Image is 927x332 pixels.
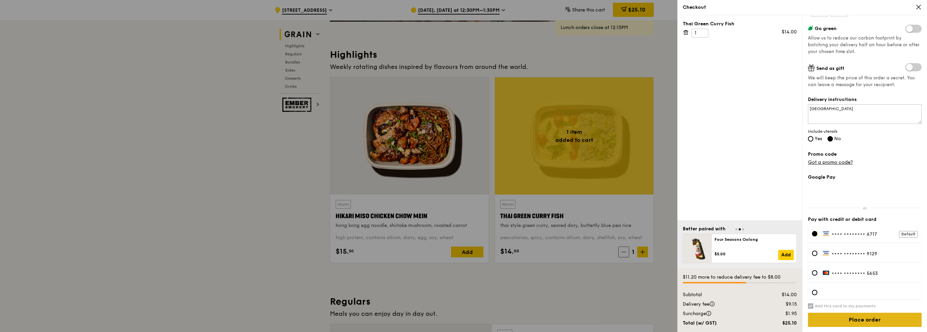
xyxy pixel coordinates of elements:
[815,303,876,309] h6: Add this card to my payments
[808,303,813,309] input: Add this card to my payments
[808,75,922,88] span: We will keep the price of this order a secret. You can leave a message for your recipient.
[899,231,918,238] div: Default
[827,136,833,142] input: No
[823,251,918,257] label: •••• 9129
[832,271,854,276] span: •••• ••••
[823,270,918,276] label: •••• 5653
[760,291,801,298] div: $14.00
[778,250,794,260] a: Add
[808,35,920,54] span: Allow us to reduce our carbon footprint by batching your delivery half an hour before or after yo...
[808,313,922,327] input: Place order
[679,301,760,308] div: Delivery fee
[683,21,797,27] div: Thai Green Curry Fish
[760,320,801,327] div: $25.10
[808,174,922,181] label: Google Pay
[808,136,813,142] input: Yes
[760,310,801,317] div: $1.95
[679,291,760,298] div: Subtotal
[823,231,830,236] img: Payment by Visa
[823,270,830,275] img: Payment by MasterCard
[714,237,794,242] div: Four Seasons Oolong
[832,251,854,257] span: •••• ••••
[815,26,837,31] span: Go green
[782,29,797,35] div: $14.00
[823,231,918,237] label: •••• 6717
[683,226,726,232] div: Better paired with
[735,228,737,230] span: Go to slide 1
[683,4,922,11] div: Checkout
[760,301,801,308] div: $9.15
[808,96,922,103] label: Delivery instructions
[815,136,822,142] span: Yes
[816,66,844,71] span: Send as gift
[714,251,778,257] div: $5.00
[832,231,854,237] span: •••• ••••
[823,290,918,295] iframe: Secure card payment input frame
[742,228,744,230] span: Go to slide 3
[679,310,760,317] div: Surcharge
[808,129,922,134] span: Include utensils
[739,228,741,230] span: Go to slide 2
[679,320,760,327] div: Total (w/ GST)
[823,251,830,255] img: Payment by Visa
[834,136,841,142] span: No
[808,151,922,158] label: Promo code
[808,159,853,165] a: Got a promo code?
[683,274,797,281] div: $11.20 more to reduce delivery fee to $8.00
[808,185,922,200] iframe: Secure payment button frame
[808,216,922,223] label: Pay with credit or debit card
